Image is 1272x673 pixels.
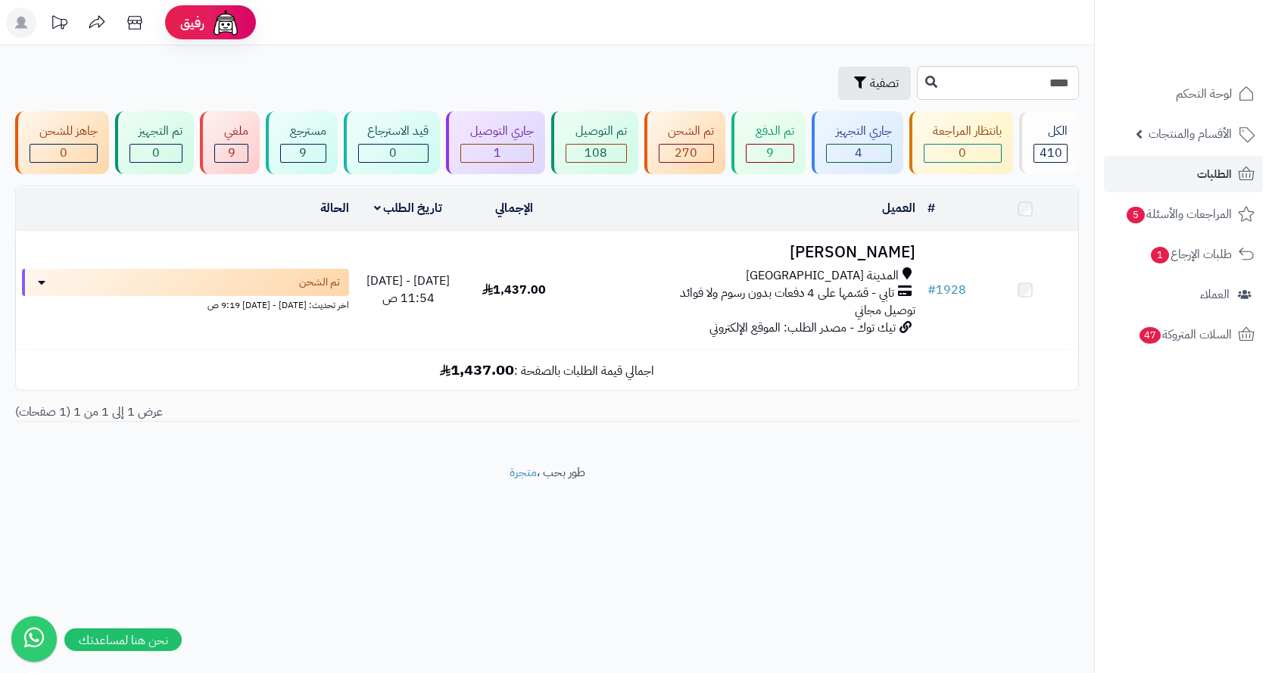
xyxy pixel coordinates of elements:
[510,463,537,481] a: متجرة
[359,145,429,162] div: 0
[1151,247,1169,263] span: 1
[838,67,911,100] button: تصفية
[1149,244,1232,265] span: طلبات الإرجاع
[548,111,641,174] a: تم التوصيل 108
[281,145,326,162] div: 9
[585,144,607,162] span: 108
[320,199,349,217] a: الحالة
[461,145,533,162] div: 1
[1104,156,1263,192] a: الطلبات
[12,111,112,174] a: جاهز للشحن 0
[1125,204,1232,225] span: المراجعات والأسئلة
[152,144,160,162] span: 0
[927,199,935,217] a: #
[747,145,793,162] div: 9
[299,275,340,290] span: تم الشحن
[959,144,966,162] span: 0
[30,123,98,140] div: جاهز للشحن
[1138,324,1232,345] span: السلات المتروكة
[746,123,794,140] div: تم الدفع
[299,144,307,162] span: 9
[443,111,548,174] a: جاري التوصيل 1
[112,111,198,174] a: تم التجهيز 0
[766,144,774,162] span: 9
[709,319,896,337] span: تيك توك - مصدر الطلب: الموقع الإلكتروني
[924,123,1002,140] div: بانتظار المراجعة
[1104,76,1263,112] a: لوحة التحكم
[566,145,626,162] div: 108
[341,111,444,174] a: قيد الاسترجاع 0
[1033,123,1068,140] div: الكل
[214,123,248,140] div: ملغي
[40,8,78,42] a: تحديثات المنصة
[827,145,891,162] div: 4
[16,350,1078,390] td: اجمالي قيمة الطلبات بالصفحة :
[4,403,547,421] div: عرض 1 إلى 1 من 1 (1 صفحات)
[1104,196,1263,232] a: المراجعات والأسئلة5
[30,145,97,162] div: 0
[1127,207,1145,223] span: 5
[494,144,501,162] span: 1
[826,123,892,140] div: جاري التجهيز
[1176,83,1232,104] span: لوحة التحكم
[659,123,715,140] div: تم الشحن
[1104,276,1263,313] a: العملاء
[180,14,204,32] span: رفيق
[1040,144,1062,162] span: 410
[482,281,546,299] span: 1,437.00
[440,358,514,381] b: 1,437.00
[675,144,697,162] span: 270
[728,111,809,174] a: تم الدفع 9
[1200,284,1230,305] span: العملاء
[22,296,349,312] div: اخر تحديث: [DATE] - [DATE] 9:19 ص
[855,144,862,162] span: 4
[60,144,67,162] span: 0
[228,144,235,162] span: 9
[1139,327,1161,344] span: 47
[389,144,397,162] span: 0
[374,199,443,217] a: تاريخ الطلب
[1149,123,1232,145] span: الأقسام والمنتجات
[927,281,966,299] a: #1928
[906,111,1017,174] a: بانتظار المراجعة 0
[746,267,899,285] span: المدينة [GEOGRAPHIC_DATA]
[870,74,899,92] span: تصفية
[263,111,341,174] a: مسترجع 9
[882,199,915,217] a: العميل
[924,145,1002,162] div: 0
[495,199,533,217] a: الإجمالي
[358,123,429,140] div: قيد الاسترجاع
[280,123,326,140] div: مسترجع
[1104,236,1263,273] a: طلبات الإرجاع1
[460,123,534,140] div: جاري التوصيل
[130,145,182,162] div: 0
[129,123,183,140] div: تم التجهيز
[197,111,263,174] a: ملغي 9
[215,145,248,162] div: 9
[855,301,915,319] span: توصيل مجاني
[1104,316,1263,353] a: السلات المتروكة47
[641,111,729,174] a: تم الشحن 270
[927,281,936,299] span: #
[366,272,450,307] span: [DATE] - [DATE] 11:54 ص
[210,8,241,38] img: ai-face.png
[566,123,627,140] div: تم التوصيل
[574,244,915,261] h3: [PERSON_NAME]
[1197,164,1232,185] span: الطلبات
[680,285,894,302] span: تابي - قسّمها على 4 دفعات بدون رسوم ولا فوائد
[659,145,714,162] div: 270
[809,111,906,174] a: جاري التجهيز 4
[1016,111,1082,174] a: الكل410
